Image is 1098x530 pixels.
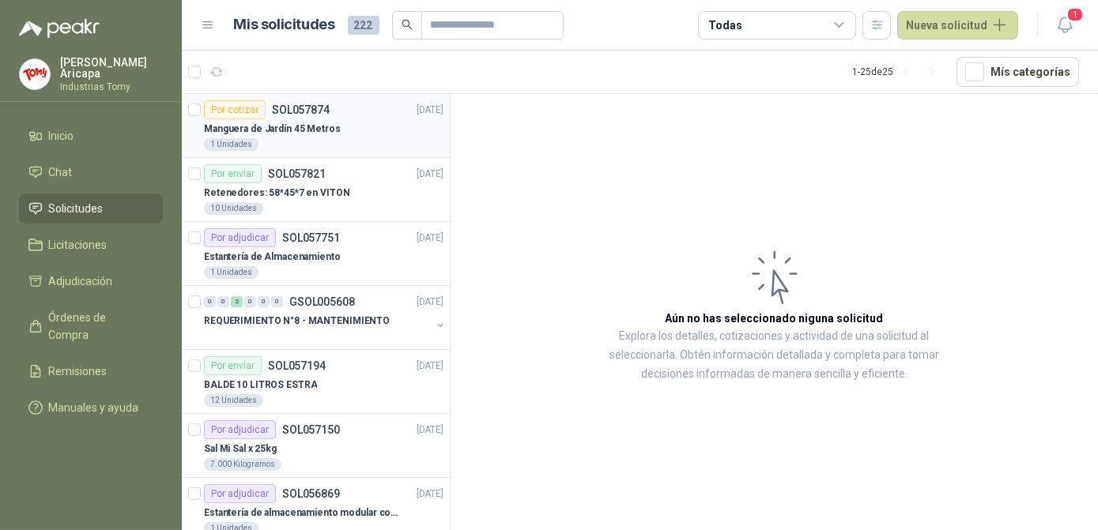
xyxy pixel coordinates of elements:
button: 1 [1051,11,1079,39]
a: Adjudicación [19,266,163,296]
img: Logo peakr [19,19,100,38]
h1: Mis solicitudes [234,13,335,36]
div: Por adjudicar [204,228,276,247]
a: Solicitudes [19,194,163,224]
p: SOL057821 [268,168,326,179]
a: Por cotizarSOL057874[DATE] Manguera de Jardín 45 Metros1 Unidades [182,94,450,158]
p: Retenedores: 58*45*7 en VITON [204,186,350,201]
div: 0 [258,296,270,307]
div: 0 [217,296,229,307]
span: Solicitudes [49,200,104,217]
span: Chat [49,164,73,181]
span: 222 [348,16,379,35]
p: Sal Mi Sal x 25kg [204,442,277,457]
a: Licitaciones [19,230,163,260]
p: [PERSON_NAME] Aricapa [60,57,163,79]
span: search [402,19,413,30]
div: Por enviar [204,356,262,375]
p: SOL057194 [268,360,326,371]
div: 1 Unidades [204,138,258,151]
p: SOL056869 [282,488,340,499]
div: 1 Unidades [204,266,258,279]
span: 1 [1066,7,1084,22]
p: [DATE] [417,231,443,246]
p: REQUERIMIENTO N°8 - MANTENIMIENTO [204,314,390,329]
p: SOL057150 [282,424,340,435]
a: Por adjudicarSOL057150[DATE] Sal Mi Sal x 25kg7.000 Kilogramos [182,414,450,478]
p: [DATE] [417,359,443,374]
p: [DATE] [417,295,443,310]
a: Manuales y ayuda [19,393,163,423]
button: Nueva solicitud [897,11,1018,39]
p: Estantería de almacenamiento modular con organizadores abiertos [204,506,401,521]
p: [DATE] [417,167,443,182]
p: Manguera de Jardín 45 Metros [204,122,341,137]
a: Por adjudicarSOL057751[DATE] Estantería de Almacenamiento1 Unidades [182,222,450,286]
div: Todas [708,17,741,34]
a: Chat [19,157,163,187]
div: 0 [204,296,216,307]
div: Por cotizar [204,100,266,119]
span: Órdenes de Compra [49,309,148,344]
a: Remisiones [19,356,163,386]
p: Explora los detalles, cotizaciones y actividad de una solicitud al seleccionarla. Obtén informaci... [609,327,940,384]
a: Por enviarSOL057194[DATE] BALDE 10 LITROS ESTRA12 Unidades [182,350,450,414]
div: Por enviar [204,164,262,183]
img: Company Logo [20,59,50,89]
a: 0 0 2 0 0 0 GSOL005608[DATE] REQUERIMIENTO N°8 - MANTENIMIENTO [204,292,447,343]
p: SOL057874 [272,104,330,115]
p: SOL057751 [282,232,340,243]
span: Licitaciones [49,236,108,254]
p: Estantería de Almacenamiento [204,250,341,265]
span: Adjudicación [49,273,113,290]
a: Órdenes de Compra [19,303,163,350]
div: Por adjudicar [204,484,276,503]
div: 1 - 25 de 25 [852,59,944,85]
p: [DATE] [417,423,443,438]
div: 0 [244,296,256,307]
div: 2 [231,296,243,307]
p: Industrias Tomy [60,82,163,92]
span: Inicio [49,127,74,145]
h3: Aún no has seleccionado niguna solicitud [666,310,884,327]
p: BALDE 10 LITROS ESTRA [204,378,317,393]
div: 10 Unidades [204,202,263,215]
div: 12 Unidades [204,394,263,407]
span: Manuales y ayuda [49,399,139,416]
a: Inicio [19,121,163,151]
button: Mís categorías [957,57,1079,87]
p: GSOL005608 [289,296,355,307]
div: 0 [271,296,283,307]
p: [DATE] [417,487,443,502]
div: 7.000 Kilogramos [204,458,281,471]
span: Remisiones [49,363,108,380]
a: Por enviarSOL057821[DATE] Retenedores: 58*45*7 en VITON10 Unidades [182,158,450,222]
p: [DATE] [417,103,443,118]
div: Por adjudicar [204,420,276,439]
